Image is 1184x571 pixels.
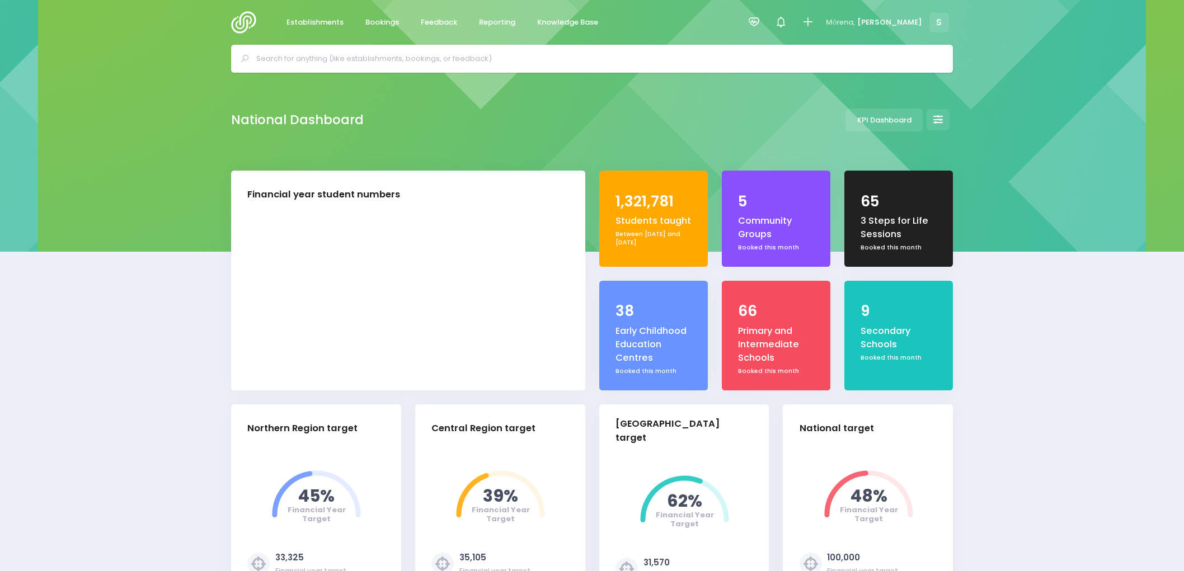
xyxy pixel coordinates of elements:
[861,353,937,362] div: Booked this month
[411,12,466,34] a: Feedback
[286,17,344,28] span: Establishments
[738,191,814,213] div: 5
[738,367,814,376] div: Booked this month
[738,324,814,365] div: Primary and Intermediate Schools
[256,50,937,67] input: Search for anything (like establishments, bookings, or feedback)
[861,191,937,213] div: 65
[861,324,937,352] div: Secondary Schools
[800,422,874,436] div: National target
[616,191,692,213] div: 1,321,781
[231,11,263,34] img: Logo
[275,551,304,563] a: 33,325
[247,188,400,202] div: Financial year student numbers
[231,112,364,128] h2: National Dashboard
[857,17,922,28] span: [PERSON_NAME]
[616,300,692,322] div: 38
[469,12,524,34] a: Reporting
[431,422,535,436] div: Central Region target
[861,300,937,322] div: 9
[826,17,855,28] span: Mōrena,
[929,13,949,32] span: S
[738,300,814,322] div: 66
[537,17,598,28] span: Knowledge Base
[616,417,744,445] div: [GEOGRAPHIC_DATA] target
[421,17,457,28] span: Feedback
[643,556,670,568] a: 31,570
[845,108,923,131] a: KPI Dashboard
[356,12,408,34] a: Bookings
[479,17,515,28] span: Reporting
[616,367,692,376] div: Booked this month
[365,17,399,28] span: Bookings
[459,551,486,563] a: 35,105
[738,243,814,252] div: Booked this month
[861,243,937,252] div: Booked this month
[277,12,353,34] a: Establishments
[827,551,860,563] a: 100,000
[616,214,692,228] div: Students taught
[738,214,814,242] div: Community Groups
[616,324,692,365] div: Early Childhood Education Centres
[247,422,358,436] div: Northern Region target
[861,214,937,242] div: 3 Steps for Life Sessions
[616,230,692,247] div: Between [DATE] and [DATE]
[528,12,607,34] a: Knowledge Base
